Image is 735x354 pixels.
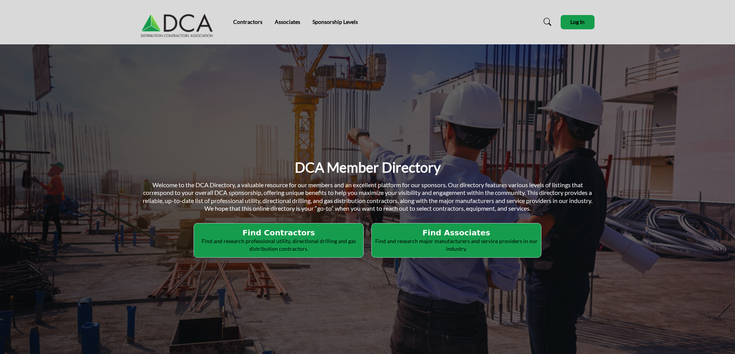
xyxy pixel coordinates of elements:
span: Log In [570,18,585,25]
h2: Find Associates [374,228,539,237]
span: Welcome to the DCA Directory, a valuable resource for our members and an excellent platform for o... [143,181,592,212]
a: Sponsorship Levels [312,18,358,25]
h1: DCA Member Directory [295,158,441,176]
img: Site Logo [141,7,217,37]
h2: Find Contractors [196,228,361,237]
p: Find and research major manufacturers and service providers in our industry. [374,237,539,252]
button: Find Associates Find and research major manufacturers and service providers in our industry. [371,223,541,258]
a: Search [536,16,556,28]
button: Log In [561,15,595,29]
button: Find Contractors Find and research professional utility, directional drilling and gas distributio... [194,223,364,258]
a: Associates [275,18,300,25]
p: Find and research professional utility, directional drilling and gas distribution contractors. [196,237,361,252]
a: Contractors [233,18,262,25]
